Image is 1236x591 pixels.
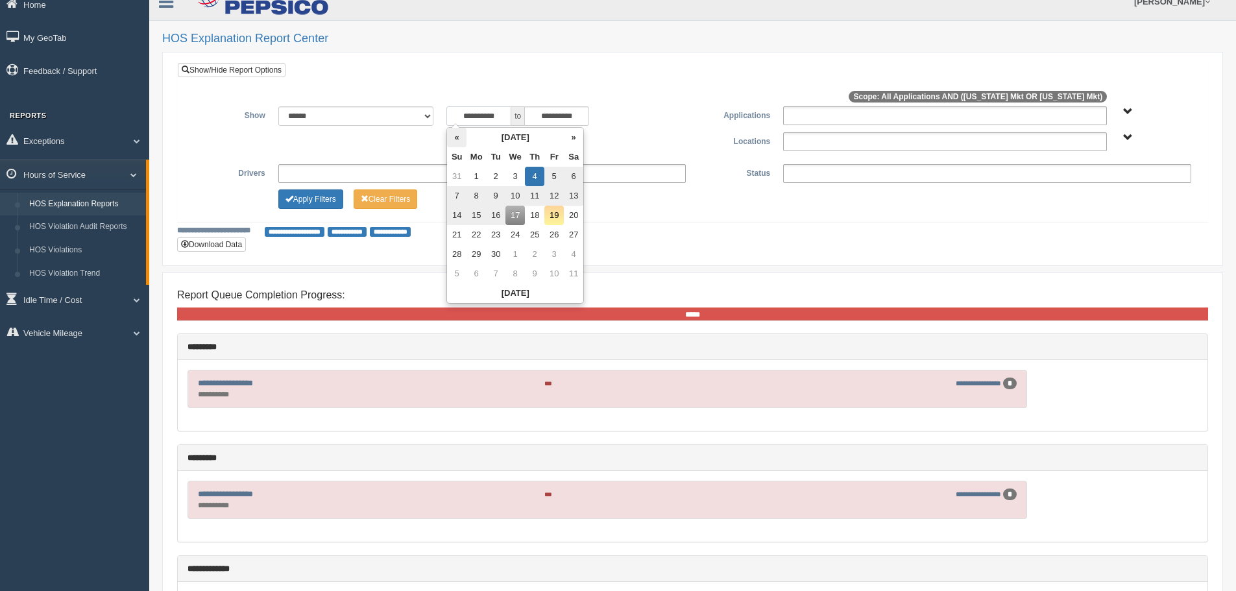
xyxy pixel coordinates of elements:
[447,128,467,147] th: «
[467,225,486,245] td: 22
[525,206,544,225] td: 18
[544,147,564,167] th: Fr
[525,225,544,245] td: 25
[486,245,505,264] td: 30
[544,225,564,245] td: 26
[564,167,583,186] td: 6
[23,215,146,239] a: HOS Violation Audit Reports
[188,106,272,122] label: Show
[564,245,583,264] td: 4
[564,225,583,245] td: 27
[525,186,544,206] td: 11
[525,147,544,167] th: Th
[278,189,343,209] button: Change Filter Options
[564,264,583,283] td: 11
[467,186,486,206] td: 8
[23,193,146,216] a: HOS Explanation Reports
[467,167,486,186] td: 1
[692,164,777,180] label: Status
[354,189,418,209] button: Change Filter Options
[544,264,564,283] td: 10
[486,167,505,186] td: 2
[564,206,583,225] td: 20
[693,132,777,148] label: Locations
[486,147,505,167] th: Tu
[525,264,544,283] td: 9
[849,91,1107,103] span: Scope: All Applications AND ([US_STATE] Mkt OR [US_STATE] Mkt)
[525,167,544,186] td: 4
[23,262,146,285] a: HOS Violation Trend
[525,245,544,264] td: 2
[544,245,564,264] td: 3
[447,206,467,225] td: 14
[447,245,467,264] td: 28
[188,164,272,180] label: Drivers
[486,186,505,206] td: 9
[544,206,564,225] td: 19
[447,225,467,245] td: 21
[467,264,486,283] td: 6
[177,237,246,252] button: Download Data
[486,225,505,245] td: 23
[447,147,467,167] th: Su
[564,147,583,167] th: Sa
[544,167,564,186] td: 5
[505,206,525,225] td: 17
[505,264,525,283] td: 8
[505,147,525,167] th: We
[162,32,1223,45] h2: HOS Explanation Report Center
[447,283,583,303] th: [DATE]
[178,63,285,77] a: Show/Hide Report Options
[564,128,583,147] th: »
[505,167,525,186] td: 3
[447,186,467,206] td: 7
[511,106,524,126] span: to
[467,128,564,147] th: [DATE]
[447,167,467,186] td: 31
[467,147,486,167] th: Mo
[486,264,505,283] td: 7
[505,245,525,264] td: 1
[564,186,583,206] td: 13
[505,225,525,245] td: 24
[177,289,1208,301] h4: Report Queue Completion Progress:
[467,245,486,264] td: 29
[486,206,505,225] td: 16
[505,186,525,206] td: 10
[544,186,564,206] td: 12
[447,264,467,283] td: 5
[692,106,777,122] label: Applications
[23,239,146,262] a: HOS Violations
[467,206,486,225] td: 15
